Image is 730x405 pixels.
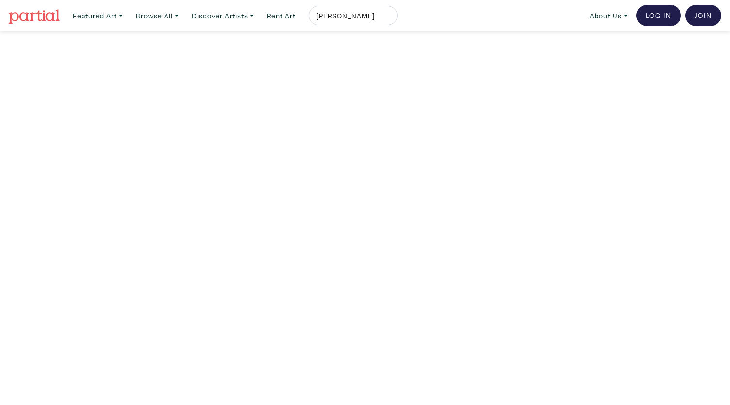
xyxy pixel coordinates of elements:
a: About Us [585,6,632,26]
a: Featured Art [68,6,127,26]
input: Search [315,10,388,22]
a: Browse All [132,6,183,26]
a: Join [685,5,721,26]
a: Rent Art [263,6,300,26]
a: Log In [636,5,681,26]
a: Discover Artists [187,6,258,26]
